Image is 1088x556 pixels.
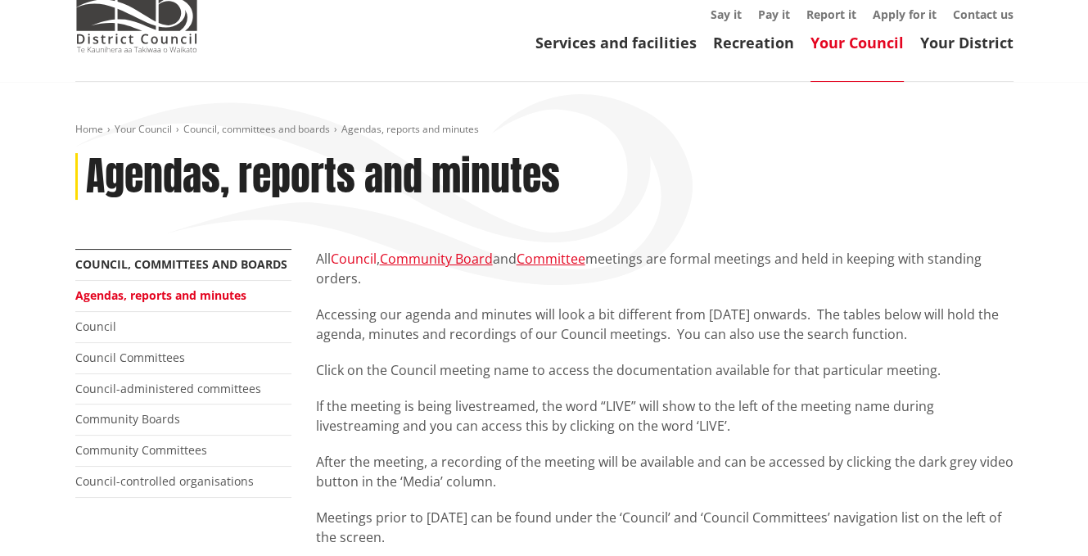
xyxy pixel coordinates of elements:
[316,396,1014,436] p: If the meeting is being livestreamed, the word “LIVE” will show to the left of the meeting name d...
[920,33,1014,52] a: Your District
[316,360,1014,380] p: Click on the Council meeting name to access the documentation available for that particular meeting.
[75,350,185,365] a: Council Committees
[75,442,207,458] a: Community Committees
[380,250,493,268] a: Community Board
[115,122,172,136] a: Your Council
[75,473,254,489] a: Council-controlled organisations
[806,7,856,22] a: Report it
[953,7,1014,22] a: Contact us
[316,305,999,343] span: Accessing our agenda and minutes will look a bit different from [DATE] onwards. The tables below ...
[316,249,1014,288] p: All , and meetings are formal meetings and held in keeping with standing orders.
[75,256,287,272] a: Council, committees and boards
[713,33,794,52] a: Recreation
[75,123,1014,137] nav: breadcrumb
[535,33,697,52] a: Services and facilities
[75,381,261,396] a: Council-administered committees
[75,287,246,303] a: Agendas, reports and minutes
[331,250,377,268] a: Council
[873,7,937,22] a: Apply for it
[316,452,1014,491] p: After the meeting, a recording of the meeting will be available and can be accessed by clicking t...
[711,7,742,22] a: Say it
[517,250,585,268] a: Committee
[758,7,790,22] a: Pay it
[810,33,904,52] a: Your Council
[316,508,1014,547] p: Meetings prior to [DATE] can be found under the ‘Council’ and ‘Council Committees’ navigation lis...
[86,153,560,201] h1: Agendas, reports and minutes
[75,411,180,427] a: Community Boards
[183,122,330,136] a: Council, committees and boards
[1013,487,1072,546] iframe: Messenger Launcher
[75,319,116,334] a: Council
[341,122,479,136] span: Agendas, reports and minutes
[75,122,103,136] a: Home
